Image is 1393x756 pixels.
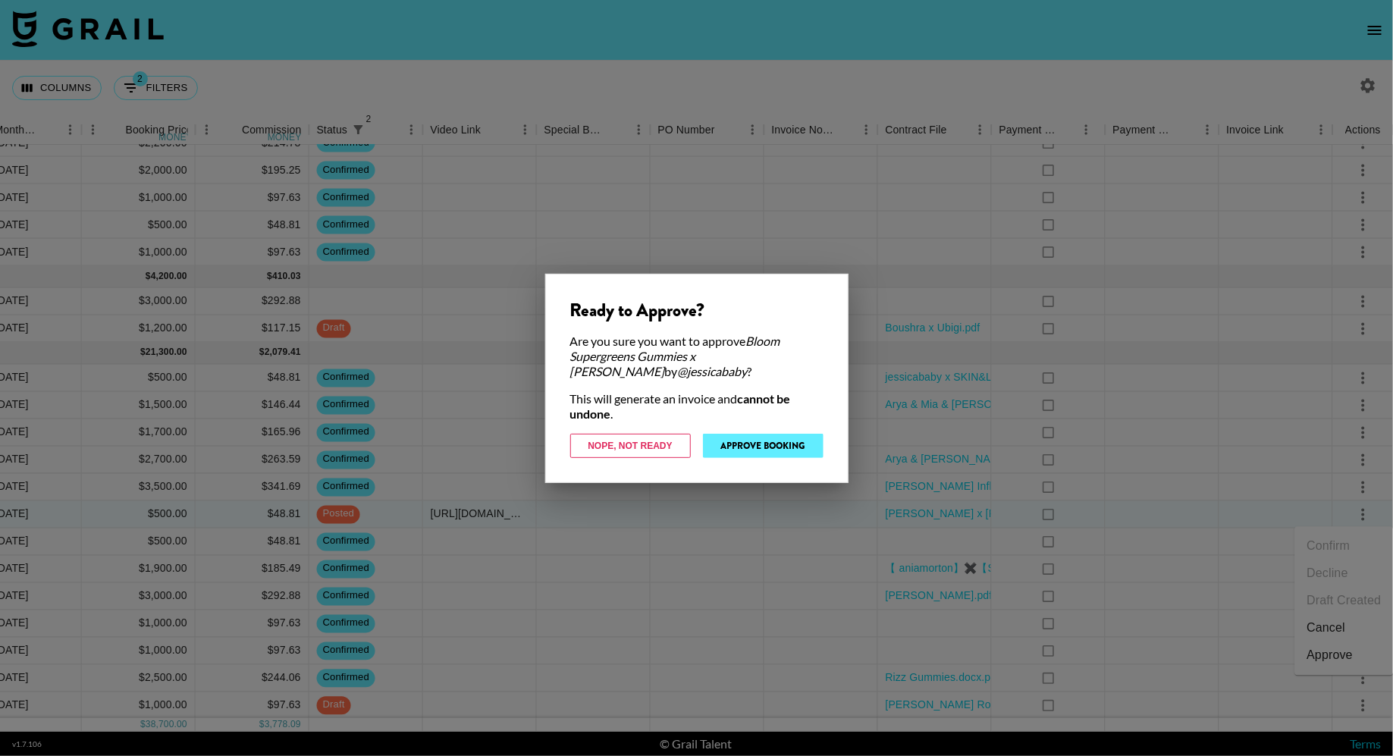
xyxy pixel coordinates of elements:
[570,299,824,322] div: Ready to Approve?
[570,391,791,421] strong: cannot be undone
[570,391,824,422] div: This will generate an invoice and .
[570,434,691,458] button: Nope, Not Ready
[570,334,780,378] em: Bloom Supergreens Gummies x [PERSON_NAME]
[570,334,824,379] div: Are you sure you want to approve by ?
[678,364,748,378] em: @ jessicababy
[703,434,824,458] button: Approve Booking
